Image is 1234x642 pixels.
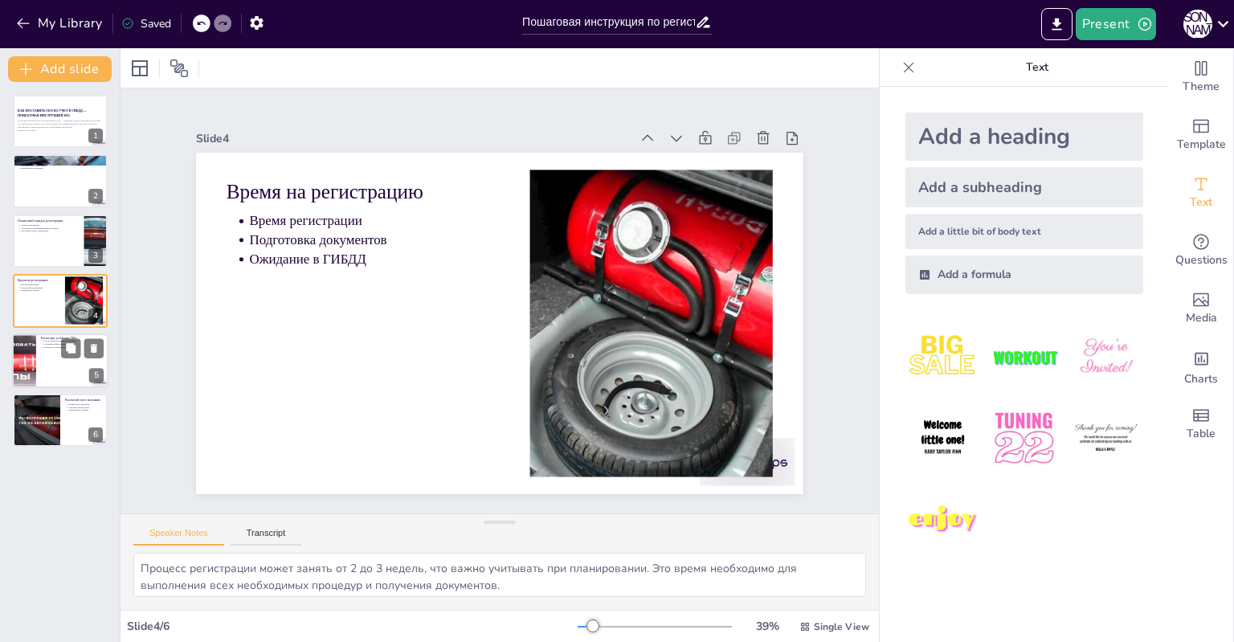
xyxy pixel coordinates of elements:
[21,223,79,227] p: Этапы регистрации
[88,189,103,203] div: 2
[285,22,688,212] div: Slide 4
[1184,370,1218,388] span: Charts
[45,342,104,346] p: Доверие профессионалам
[88,427,103,442] div: 6
[1169,164,1233,222] div: Add text boxes
[1069,401,1143,476] img: 6.jpeg
[905,256,1143,294] div: Add a formula
[1169,106,1233,164] div: Add ready made slides
[292,135,529,254] p: Подготовка документов
[21,163,103,166] p: Дополнительные документы
[1041,8,1073,40] button: Export to PowerPoint
[89,368,104,382] div: 5
[905,214,1143,249] div: Add a little bit of body text
[68,403,103,406] p: Калькулятор экономии
[18,109,87,117] strong: КАК ПОСТАВИТЬ ГБО НА УЧЕТ В ГИБДД — ПОШАГОВАЯ ИНСТРУКЦИЯ 2025
[21,286,60,289] p: Подготовка документов
[814,620,869,633] span: Single View
[65,398,103,403] p: Рассчитай свою экономию
[987,320,1061,395] img: 2.jpeg
[170,59,189,78] span: Position
[21,284,60,287] p: Время регистрации
[1175,251,1228,269] span: Questions
[88,129,103,143] div: 1
[522,10,695,34] input: Insert title
[905,167,1143,207] div: Add a subheading
[921,48,1153,87] p: Text
[121,16,171,31] div: Saved
[18,219,80,223] p: Пошаговый порядок регистрации
[1169,280,1233,337] div: Add images, graphics, shapes or video
[1186,309,1217,327] span: Media
[1190,194,1212,211] span: Text
[13,154,108,207] div: 2
[13,394,108,447] div: 6
[45,346,104,349] p: Быстрота и законность
[1187,425,1216,443] span: Table
[18,157,103,162] p: Какие документы нужны
[21,227,79,230] p: Установка в сертифицированном сервисе
[13,215,108,268] div: 3
[1169,337,1233,395] div: Add charts and graphs
[8,56,112,82] button: Add slide
[68,406,103,409] p: Ссылка на калькулятор
[68,409,103,412] p: Экономия на топливе
[12,10,109,36] button: My Library
[84,338,104,358] button: Delete Slide
[905,320,980,395] img: 1.jpeg
[133,553,866,597] textarea: Процесс регистрации может занять от 2 до 3 недель, что важно учитывать при планировании. Это врем...
[127,55,153,81] div: Layout
[284,152,521,271] p: Ожидание в ГИБДД
[231,528,302,546] button: Transcript
[61,338,80,358] button: Duplicate Slide
[748,619,787,634] div: 39 %
[13,274,108,327] div: 4
[18,120,103,129] p: Установка газобаллонного оборудования (ГБО) — отличный способ сэкономить на топливе, но чтобы езд...
[1169,395,1233,453] div: Add a table
[1069,320,1143,395] img: 3.jpeg
[1183,8,1212,40] button: [PERSON_NAME]
[289,77,550,214] p: Время на регистрацию
[987,401,1061,476] img: 5.jpeg
[905,401,980,476] img: 4.jpeg
[88,248,103,263] div: 3
[21,161,103,164] p: Документы на авто и ГБО
[905,483,980,558] img: 7.jpeg
[1177,136,1226,153] span: Template
[12,333,108,388] div: 5
[41,336,104,341] p: Риски при установке ГБО
[21,289,60,292] p: Ожидание в ГИБДД
[1076,8,1156,40] button: Present
[127,619,578,634] div: Slide 4 / 6
[1169,48,1233,106] div: Change the overall theme
[21,166,103,170] p: Квитанция госпошлины
[45,339,104,342] p: Риски самостоятельной установки
[13,95,108,148] div: 1
[88,309,103,323] div: 4
[1169,222,1233,280] div: Get real-time input from your audience
[300,117,536,236] p: Время регистрации
[1183,78,1220,96] span: Theme
[18,129,103,132] p: Generated with [URL]
[21,230,79,233] p: Получение новых документов
[133,528,224,546] button: Speaker Notes
[18,278,60,283] p: Время на регистрацию
[905,112,1143,161] div: Add a heading
[1183,10,1212,39] div: [PERSON_NAME]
